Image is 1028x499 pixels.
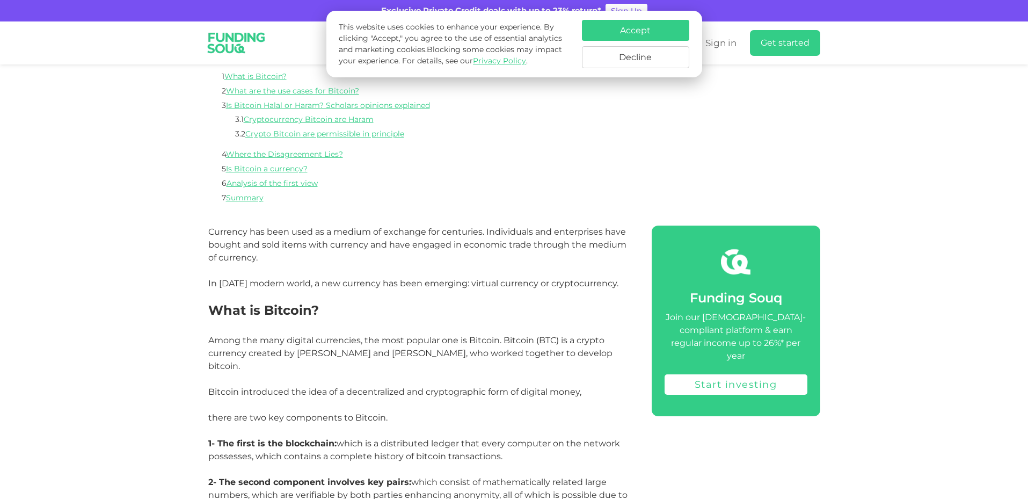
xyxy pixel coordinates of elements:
li: 2 [222,85,807,97]
div: Join our [DEMOGRAPHIC_DATA]-compliant platform & earn regular income up to 26%* per year [665,311,807,363]
img: fsicon [721,247,750,277]
a: What is Bitcoin? [224,71,287,81]
a: Where the Disagreement Lies? [226,149,343,159]
li: 6 [222,178,807,189]
img: Logo [200,24,273,62]
button: Accept [582,20,689,41]
span: Blocking some cookies may impact your experience. [339,45,562,66]
li: 5 [222,163,807,175]
div: Exclusive Private Credit deals with up to 23% return* [381,5,601,17]
span: Sign in [705,38,737,48]
li: 4 [222,149,807,160]
li: 7 [222,192,807,204]
p: This website uses cookies to enhance your experience. By clicking "Accept," you agree to the use ... [339,21,571,67]
span: Funding Souq [690,290,782,306]
a: Sign Up [606,4,647,18]
li: 3.2 [235,128,793,140]
a: Is Bitcoin Halal or Haram? Scholars opinions explained [226,100,430,110]
span: For details, see our . [402,56,528,66]
span: Currency has been used as a medium of exchange for centuries. Individuals and enterprises have bo... [208,227,626,288]
strong: 2- The second component involves key pairs: [208,477,411,487]
li: 3.1 [235,114,793,125]
a: What are the use cases for Bitcoin? [226,86,359,96]
li: 3 [222,100,807,146]
strong: 1- The first is the blockchain: [208,438,337,449]
button: Decline [582,46,689,68]
li: 1 [222,71,807,82]
span: Get started [761,38,810,48]
a: Is Bitcoin a currency? [226,164,308,173]
a: Privacy Policy [473,56,526,66]
a: Crypto Bitcoin are permissible in principle [245,129,404,139]
a: Sign in [703,34,737,52]
a: Summary [226,193,264,203]
a: Start investing [665,374,807,395]
span: What is Bitcoin? [208,302,319,318]
a: Analysis of the first view [227,178,318,188]
a: Cryptocurrency Bitcoin are Haram [244,114,374,124]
